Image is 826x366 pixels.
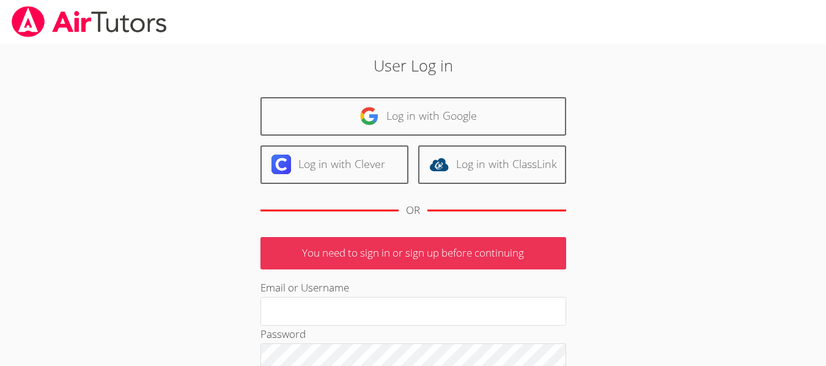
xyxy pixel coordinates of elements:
img: classlink-logo-d6bb404cc1216ec64c9a2012d9dc4662098be43eaf13dc465df04b49fa7ab582.svg [429,155,449,174]
label: Password [260,327,306,341]
div: OR [406,202,420,219]
img: clever-logo-6eab21bc6e7a338710f1a6ff85c0baf02591cd810cc4098c63d3a4b26e2feb20.svg [271,155,291,174]
label: Email or Username [260,280,349,295]
a: Log in with ClassLink [418,145,566,184]
h2: User Log in [190,54,636,77]
img: google-logo-50288ca7cdecda66e5e0955fdab243c47b7ad437acaf1139b6f446037453330a.svg [360,106,379,126]
a: Log in with Google [260,97,566,136]
a: Log in with Clever [260,145,408,184]
img: airtutors_banner-c4298cdbf04f3fff15de1276eac7730deb9818008684d7c2e4769d2f7ddbe033.png [10,6,168,37]
p: You need to sign in or sign up before continuing [260,237,566,269]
